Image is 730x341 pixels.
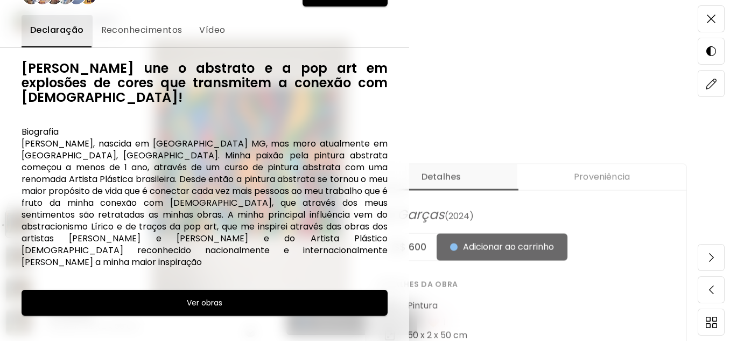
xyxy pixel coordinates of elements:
h6: Biografia [PERSON_NAME], nascida em [GEOGRAPHIC_DATA] MG, mas moro atualmente em [GEOGRAPHIC_DATA... [22,126,388,268]
h6: Ver obras [187,296,222,309]
h6: [PERSON_NAME] une o abstrato e a pop art em explosões de cores que transmitem a conexão com [DEMO... [22,61,388,105]
button: Ver obras [22,290,388,316]
span: Reconhecimentos [101,24,182,37]
span: Declaração [30,24,84,37]
span: Vídeo [199,24,225,37]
